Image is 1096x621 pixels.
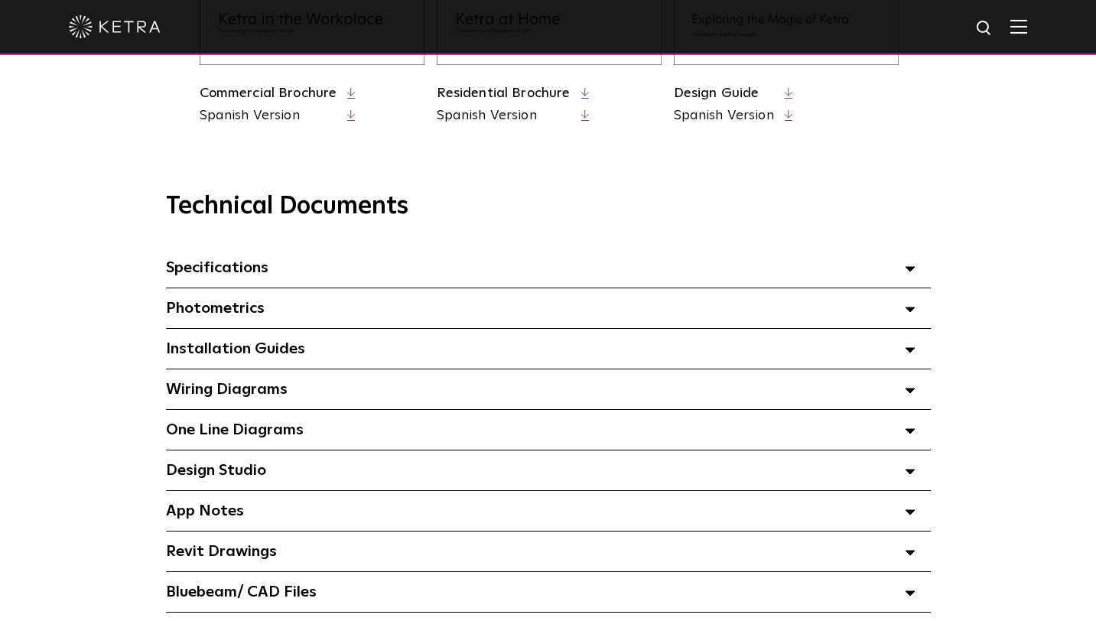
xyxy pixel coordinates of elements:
span: Design Studio [166,463,266,478]
span: Installation Guides [166,341,305,356]
span: Wiring Diagrams [166,382,288,397]
span: Bluebeam/ CAD Files [166,584,317,600]
a: Spanish Version [200,106,337,125]
span: Photometrics [166,301,265,316]
a: Residential Brochure [437,86,571,100]
img: ketra-logo-2019-white [69,15,161,38]
a: Spanish Version [674,106,774,125]
h3: Technical Documents [166,192,931,221]
span: App Notes [166,503,244,519]
img: search icon [975,19,994,38]
a: Commercial Brochure [200,86,337,100]
span: One Line Diagrams [166,422,304,437]
a: Design Guide [674,86,759,100]
img: Hamburger%20Nav.svg [1010,19,1027,34]
span: Revit Drawings [166,544,277,559]
span: Specifications [166,260,268,275]
a: Spanish Version [437,106,571,125]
